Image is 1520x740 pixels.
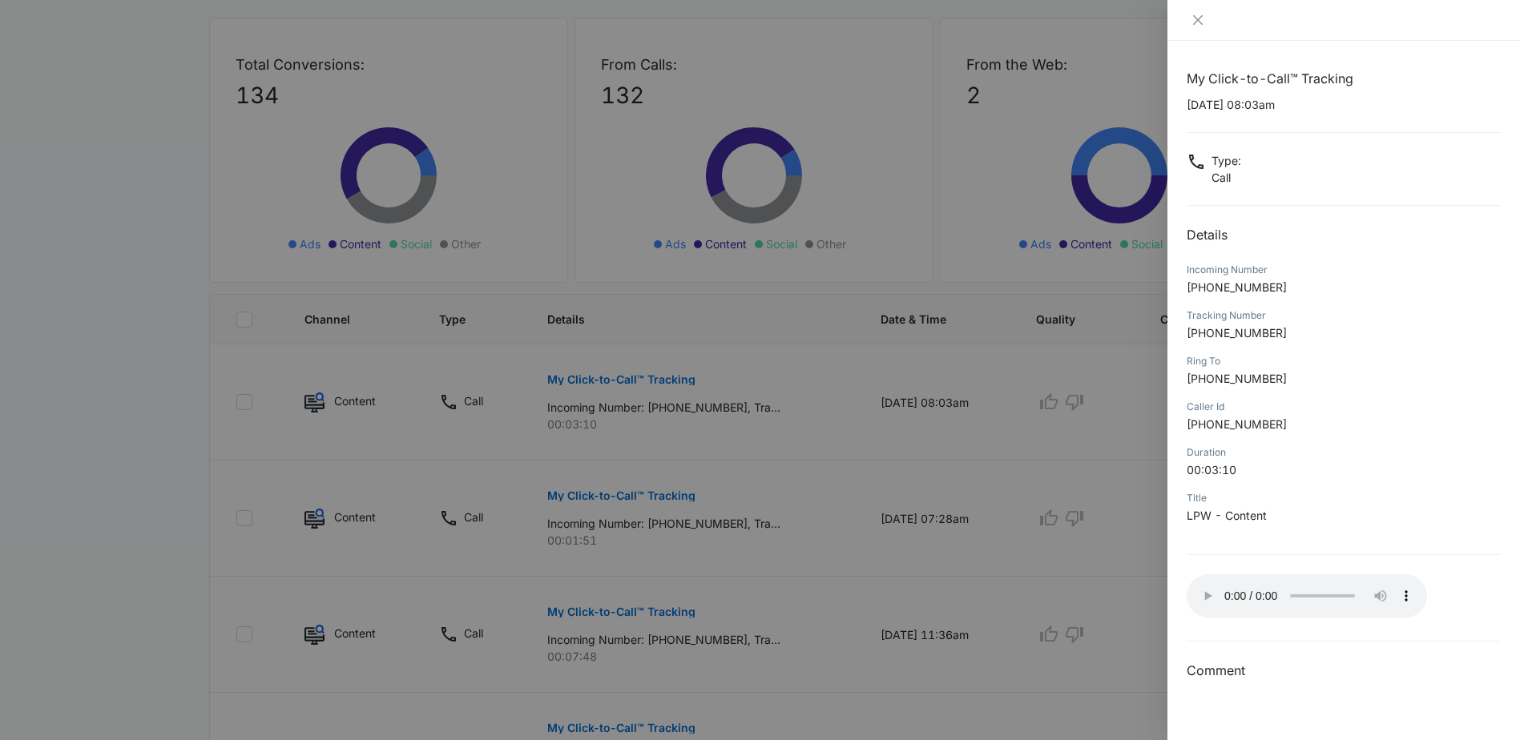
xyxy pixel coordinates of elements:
[1187,400,1501,414] div: Caller Id
[1187,308,1501,323] div: Tracking Number
[1187,263,1501,277] div: Incoming Number
[1191,14,1204,26] span: close
[1187,96,1501,113] p: [DATE] 08:03am
[1187,225,1501,244] h2: Details
[1187,509,1267,522] span: LPW - Content
[1187,463,1236,477] span: 00:03:10
[1187,445,1501,460] div: Duration
[1187,661,1501,680] h3: Comment
[1187,13,1209,27] button: Close
[1187,280,1287,294] span: [PHONE_NUMBER]
[1187,372,1287,385] span: [PHONE_NUMBER]
[1187,417,1287,431] span: [PHONE_NUMBER]
[1187,574,1427,617] audio: Your browser does not support the audio tag.
[1212,169,1241,186] p: Call
[1187,326,1287,340] span: [PHONE_NUMBER]
[1187,69,1501,88] h1: My Click-to-Call™ Tracking
[1187,491,1501,505] div: Title
[1187,354,1501,368] div: Ring To
[1212,152,1241,169] p: Type :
